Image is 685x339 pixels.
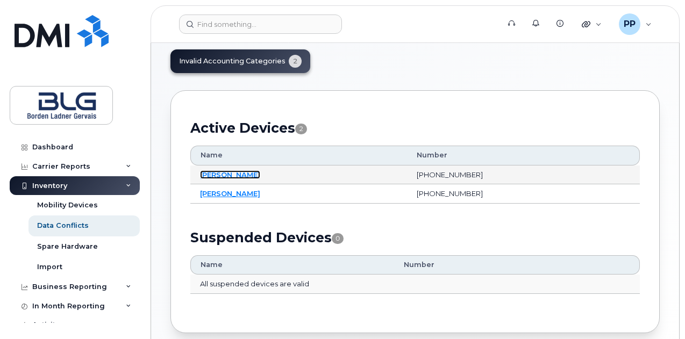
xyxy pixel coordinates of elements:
input: Find something... [179,15,342,34]
a: [PERSON_NAME] [200,170,260,179]
a: [PERSON_NAME] [200,189,260,198]
div: Parth Patel [611,13,659,35]
span: 0 [332,233,344,244]
h2: Active Devices [190,120,640,136]
th: Name [190,255,394,275]
th: Name [190,146,407,165]
th: Number [407,146,640,165]
th: Number [394,255,640,275]
span: 2 [295,124,307,134]
td: [PHONE_NUMBER] [407,184,640,204]
span: PP [624,18,636,31]
td: All suspended devices are valid [190,275,640,294]
div: Quicklinks [574,13,609,35]
td: [PHONE_NUMBER] [407,165,640,185]
h2: Suspended Devices [190,229,640,246]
